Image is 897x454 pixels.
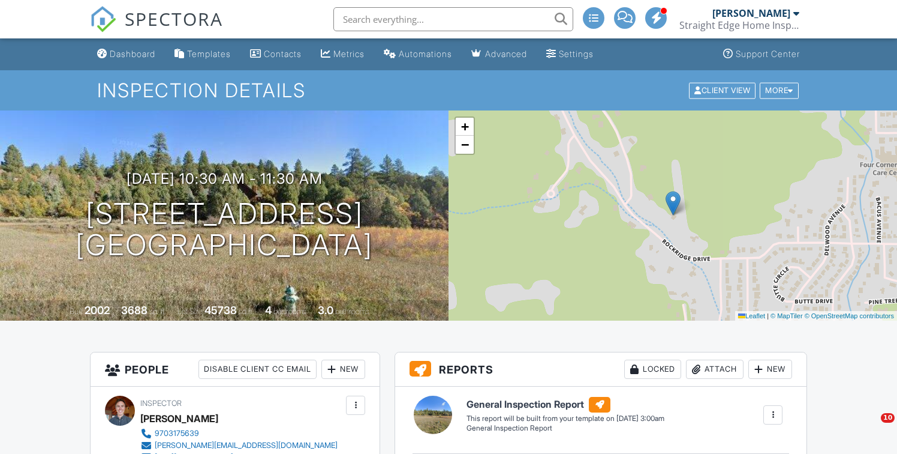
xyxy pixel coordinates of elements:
[559,49,594,59] div: Settings
[239,307,254,316] span: sq.ft.
[125,6,223,31] span: SPECTORA
[881,413,895,423] span: 10
[127,171,323,187] h3: [DATE] 10:30 am - 11:30 am
[456,118,474,136] a: Zoom in
[679,19,799,31] div: Straight Edge Home Inspections
[155,441,338,450] div: [PERSON_NAME][EMAIL_ADDRESS][DOMAIN_NAME]
[686,360,744,379] div: Attach
[76,198,373,262] h1: [STREET_ADDRESS] [GEOGRAPHIC_DATA]
[265,304,272,316] div: 4
[140,428,338,440] a: 9703175639
[856,413,885,442] iframe: Intercom live chat
[110,49,155,59] div: Dashboard
[90,16,223,41] a: SPECTORA
[121,304,148,316] div: 3688
[485,49,527,59] div: Advanced
[399,49,452,59] div: Automations
[770,312,803,319] a: © MapTiler
[466,414,664,423] div: This report will be built from your template on [DATE] 3:00am
[140,399,182,408] span: Inspector
[738,312,765,319] a: Leaflet
[187,49,231,59] div: Templates
[204,304,237,316] div: 45738
[541,43,598,65] a: Settings
[90,6,116,32] img: The Best Home Inspection Software - Spectora
[335,307,369,316] span: bathrooms
[321,360,365,379] div: New
[91,353,380,387] h3: People
[155,429,199,438] div: 9703175639
[333,49,365,59] div: Metrics
[97,80,799,101] h1: Inspection Details
[666,191,681,216] img: Marker
[624,360,681,379] div: Locked
[70,307,83,316] span: Built
[718,43,805,65] a: Support Center
[689,82,755,98] div: Client View
[85,304,110,316] div: 2002
[273,307,306,316] span: bedrooms
[466,423,664,434] div: General Inspection Report
[245,43,306,65] a: Contacts
[140,410,218,428] div: [PERSON_NAME]
[456,136,474,154] a: Zoom out
[461,137,469,152] span: −
[316,43,369,65] a: Metrics
[805,312,894,319] a: © OpenStreetMap contributors
[264,49,302,59] div: Contacts
[379,43,457,65] a: Automations (Advanced)
[140,440,338,452] a: [PERSON_NAME][EMAIL_ADDRESS][DOMAIN_NAME]
[461,119,469,134] span: +
[170,43,236,65] a: Templates
[395,353,806,387] h3: Reports
[760,82,799,98] div: More
[767,312,769,319] span: |
[333,7,573,31] input: Search everything...
[177,307,203,316] span: Lot Size
[318,304,333,316] div: 3.0
[92,43,160,65] a: Dashboard
[688,85,758,94] a: Client View
[466,43,532,65] a: Advanced
[149,307,166,316] span: sq. ft.
[466,397,664,413] h6: General Inspection Report
[748,360,792,379] div: New
[712,7,790,19] div: [PERSON_NAME]
[198,360,317,379] div: Disable Client CC Email
[736,49,800,59] div: Support Center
